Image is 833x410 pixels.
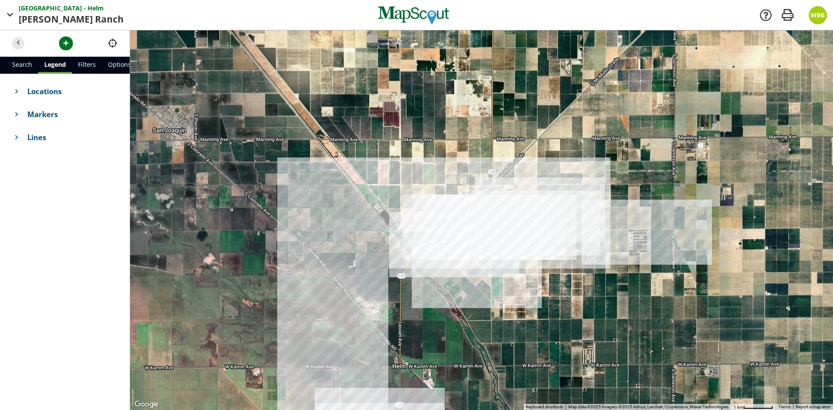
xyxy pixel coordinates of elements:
[568,404,728,409] span: Map data ©2025 Imagery ©2025 Airbus, Landsat / Copernicus, Maxar Technologies
[759,8,773,22] a: Support Docs
[72,57,102,74] a: Filters
[132,399,161,410] img: Google
[27,86,118,97] span: Locations
[526,404,563,410] button: Keyboard shortcuts
[6,57,38,74] a: Search
[27,109,118,120] span: Markers
[19,3,84,13] span: [GEOGRAPHIC_DATA]
[27,132,118,143] span: Lines
[796,404,830,409] a: Report a map error
[731,404,776,410] button: Map Scale: 1 km per 65 pixels
[810,11,825,19] span: WBG
[95,13,124,26] span: Ranch
[734,405,743,410] span: 1 km
[102,57,137,74] a: Options
[132,399,161,410] a: Open this area in Google Maps (opens a new window)
[778,404,790,409] a: Terms
[84,3,104,13] span: - Helm
[19,13,95,26] span: [PERSON_NAME]
[38,57,72,74] a: Legend
[377,3,450,27] img: MapScout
